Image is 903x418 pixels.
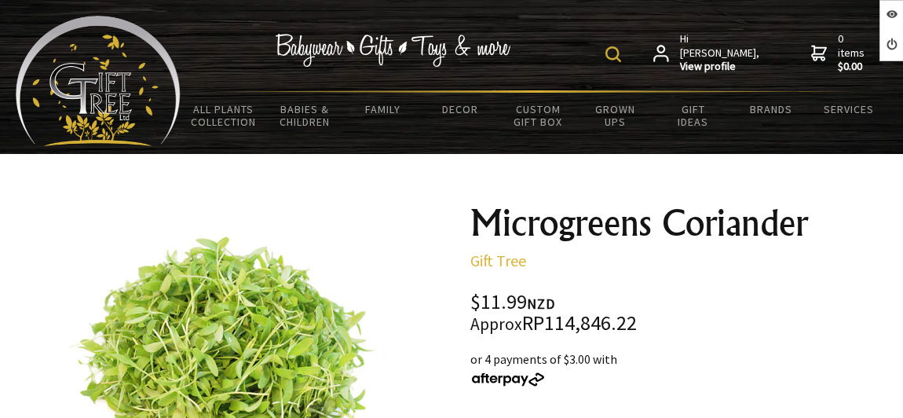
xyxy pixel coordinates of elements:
small: Approx [470,313,522,335]
div: $11.99 RP114,846.22 [470,292,890,334]
a: Family [344,93,422,126]
img: Babyware - Gifts - Toys and more... [16,16,181,146]
a: Gift Ideas [654,93,732,138]
a: 0 items$0.00 [811,32,868,74]
a: Hi [PERSON_NAME],View profile [653,32,761,74]
h1: Microgreens Coriander [470,204,890,242]
span: NZD [527,295,555,313]
strong: $0.00 [838,60,868,74]
a: Decor [422,93,499,126]
div: or 4 payments of $3.00 with [470,350,890,387]
a: Custom Gift Box [499,93,577,138]
img: product search [605,46,621,62]
a: Babies & Children [266,93,344,138]
span: 0 items [838,31,868,74]
strong: View profile [680,60,761,74]
a: Grown Ups [577,93,655,138]
span: Hi [PERSON_NAME], [680,32,761,74]
a: All Plants Collection [181,93,266,138]
img: Babywear - Gifts - Toys & more [276,34,511,67]
a: Gift Tree [470,251,526,270]
a: Services [810,93,887,126]
a: Brands [732,93,810,126]
img: Afterpay [470,372,546,387]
